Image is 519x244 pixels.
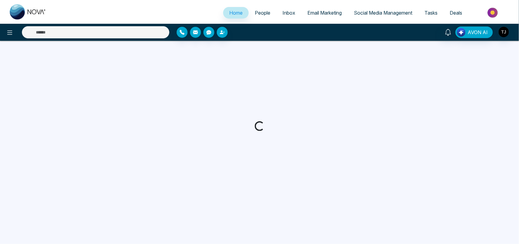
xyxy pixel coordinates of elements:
[282,10,295,16] span: Inbox
[276,7,301,19] a: Inbox
[471,6,515,19] img: Market-place.gif
[468,29,488,36] span: AVON AI
[450,10,462,16] span: Deals
[457,28,465,37] img: Lead Flow
[10,4,46,19] img: Nova CRM Logo
[354,10,412,16] span: Social Media Management
[348,7,418,19] a: Social Media Management
[229,10,243,16] span: Home
[499,27,509,37] img: User Avatar
[455,27,493,38] button: AVON AI
[424,10,438,16] span: Tasks
[223,7,249,19] a: Home
[418,7,444,19] a: Tasks
[307,10,342,16] span: Email Marketing
[301,7,348,19] a: Email Marketing
[255,10,270,16] span: People
[444,7,468,19] a: Deals
[249,7,276,19] a: People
